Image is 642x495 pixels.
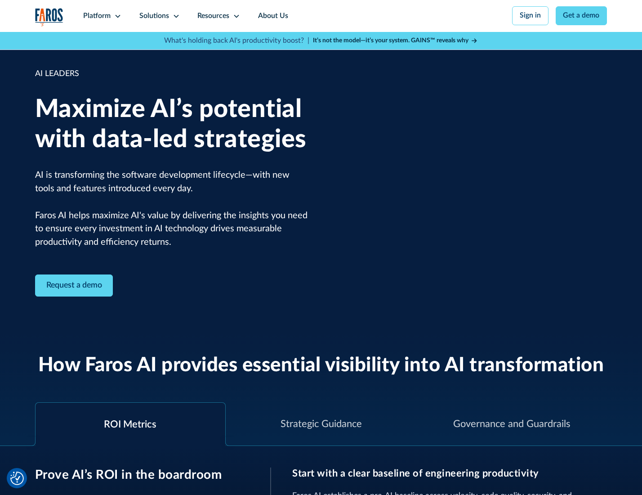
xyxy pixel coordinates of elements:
[10,472,24,485] img: Revisit consent button
[313,37,468,44] strong: It’s not the model—it’s your system. GAINS™ reveals why
[139,11,169,22] div: Solutions
[313,36,478,45] a: It’s not the model—it’s your system. GAINS™ reveals why
[292,468,607,479] h3: Start with a clear baseline of engineering productivity
[35,68,308,80] div: AI LEADERS
[83,11,111,22] div: Platform
[104,417,156,432] div: ROI Metrics
[281,417,362,432] div: Strategic Guidance
[10,472,24,485] button: Cookie Settings
[164,36,309,46] p: What's holding back AI's productivity boost? |
[38,354,604,378] h2: How Faros AI provides essential visibility into AI transformation
[512,6,548,25] a: Sign in
[35,169,308,249] p: AI is transforming the software development lifecycle—with new tools and features introduced ever...
[453,417,570,432] div: Governance and Guardrails
[556,6,607,25] a: Get a demo
[35,8,64,27] img: Logo of the analytics and reporting company Faros.
[35,94,308,155] h1: Maximize AI’s potential with data-led strategies
[35,274,113,297] a: Contact Modal
[35,8,64,27] a: home
[35,468,249,482] h3: Prove AI’s ROI in the boardroom
[197,11,229,22] div: Resources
